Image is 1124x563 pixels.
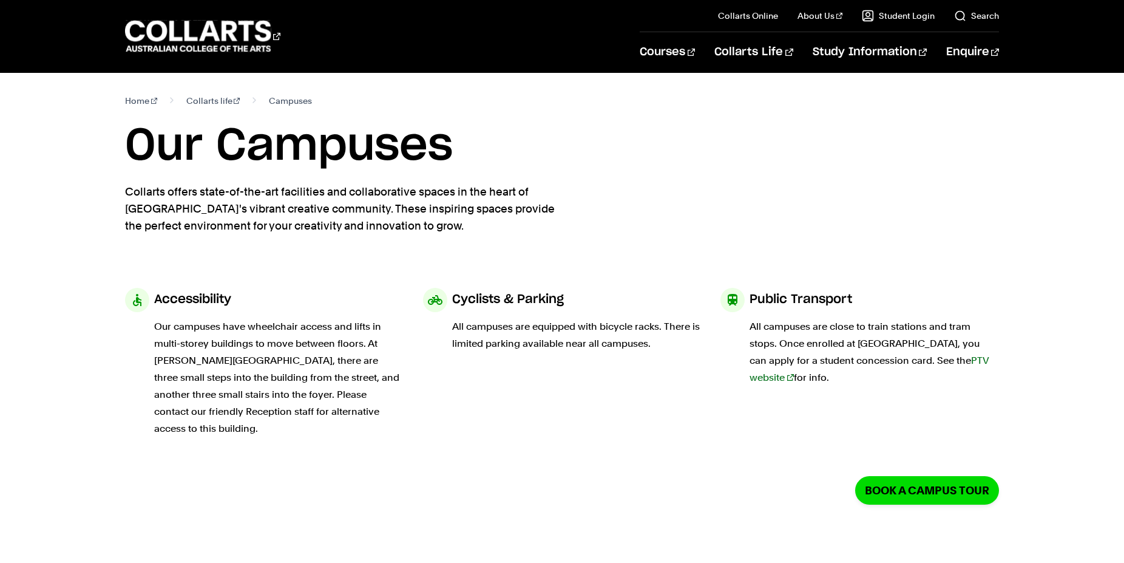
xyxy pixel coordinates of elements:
[125,119,999,174] h1: Our Campuses
[855,476,999,505] a: Book a Campus Tour
[125,183,568,234] p: Collarts offers state-of-the-art facilities and collaborative spaces in the heart of [GEOGRAPHIC_...
[813,32,927,72] a: Study Information
[452,318,702,352] p: All campuses are equipped with bicycle racks. There is limited parking available near all campuses.
[946,32,999,72] a: Enquire
[750,288,852,311] h3: Public Transport
[452,288,564,311] h3: Cyclists & Parking
[797,10,842,22] a: About Us
[125,92,157,109] a: Home
[862,10,935,22] a: Student Login
[154,288,231,311] h3: Accessibility
[954,10,999,22] a: Search
[714,32,793,72] a: Collarts Life
[640,32,695,72] a: Courses
[750,318,999,386] p: All campuses are close to train stations and tram stops. Once enrolled at [GEOGRAPHIC_DATA], you ...
[186,92,240,109] a: Collarts life
[269,92,312,109] span: Campuses
[125,19,280,53] div: Go to homepage
[718,10,778,22] a: Collarts Online
[154,318,404,437] p: Our campuses have wheelchair access and lifts in multi-storey buildings to move between floors. A...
